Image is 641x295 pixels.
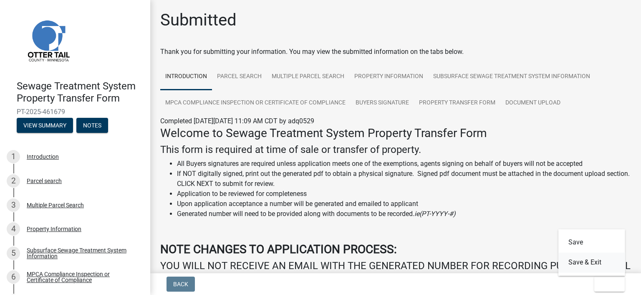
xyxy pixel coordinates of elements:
[160,144,631,156] h4: This form is required at time of sale or transfer of property.
[167,277,195,292] button: Back
[351,90,414,117] a: Buyers Signature
[173,281,188,287] span: Back
[17,118,73,133] button: View Summary
[160,47,631,57] div: Thank you for submitting your information. You may view the submitted information on the tabs below.
[558,252,625,272] button: Save & Exit
[212,64,267,90] a: Parcel search
[17,80,144,104] h4: Sewage Treatment System Property Transfer Form
[160,242,397,256] strong: NOTE CHANGES TO APPLICATION PROCESS:
[500,90,565,117] a: Document Upload
[177,159,631,169] li: All Buyers signatures are required unless application meets one of the exemptions, agents signing...
[160,117,314,125] span: Completed [DATE][DATE] 11:09 AM CDT by adq0529
[7,270,20,284] div: 6
[17,108,134,116] span: PT-2025-461679
[267,64,349,90] a: Multiple Parcel Search
[177,199,631,209] li: Upon application acceptance a number will be generated and emailed to applicant
[27,178,62,184] div: Parcel search
[7,198,20,212] div: 3
[27,271,137,283] div: MPCA Compliance Inspection or Certificate of Compliance
[7,174,20,188] div: 2
[7,150,20,163] div: 1
[7,247,20,260] div: 5
[177,189,631,199] li: Application to be reviewed for completeness
[76,118,108,133] button: Notes
[177,209,631,219] li: Generated number will need to be provided along with documents to be recorded.
[594,277,625,292] button: Exit
[27,154,59,160] div: Introduction
[76,122,108,129] wm-modal-confirm: Notes
[160,64,212,90] a: Introduction
[17,122,73,129] wm-modal-confirm: Summary
[160,10,237,30] h1: Submitted
[558,229,625,276] div: Exit
[428,64,595,90] a: Subsurface Sewage Treatment System Information
[160,126,631,140] h3: Welcome to Sewage Treatment System Property Transfer Form
[601,281,613,287] span: Exit
[7,222,20,236] div: 4
[414,210,456,218] i: ie(PT-YYYY-#)
[349,64,428,90] a: Property Information
[160,90,351,117] a: MPCA Compliance Inspection or Certificate of Compliance
[414,90,500,117] a: Property Transfer Form
[27,202,84,208] div: Multiple Parcel Search
[177,169,631,189] li: If NOT digitally signed, print out the generated pdf to obtain a physical signature. Signed pdf d...
[27,247,137,259] div: Subsurface Sewage Treatment System Information
[17,9,79,71] img: Otter Tail County, Minnesota
[27,226,81,232] div: Property Information
[558,232,625,252] button: Save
